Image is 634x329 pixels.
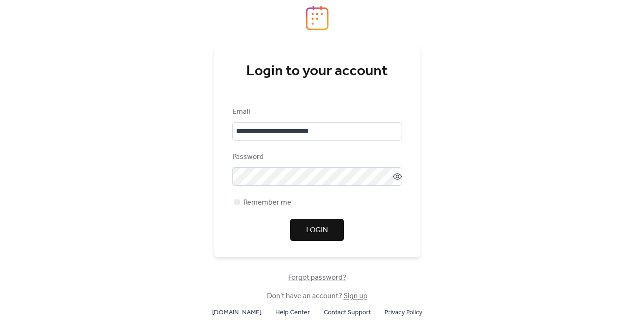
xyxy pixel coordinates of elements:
[267,291,367,302] span: Don't have an account?
[212,306,261,318] a: [DOMAIN_NAME]
[344,289,367,303] a: Sign up
[243,197,291,208] span: Remember me
[288,275,346,280] a: Forgot password?
[306,225,328,236] span: Login
[385,306,422,318] a: Privacy Policy
[324,306,371,318] a: Contact Support
[275,307,310,318] span: Help Center
[212,307,261,318] span: [DOMAIN_NAME]
[324,307,371,318] span: Contact Support
[306,6,329,30] img: logo
[232,62,402,81] div: Login to your account
[275,306,310,318] a: Help Center
[385,307,422,318] span: Privacy Policy
[290,219,344,241] button: Login
[288,272,346,283] span: Forgot password?
[232,152,400,163] div: Password
[232,106,400,117] div: Email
